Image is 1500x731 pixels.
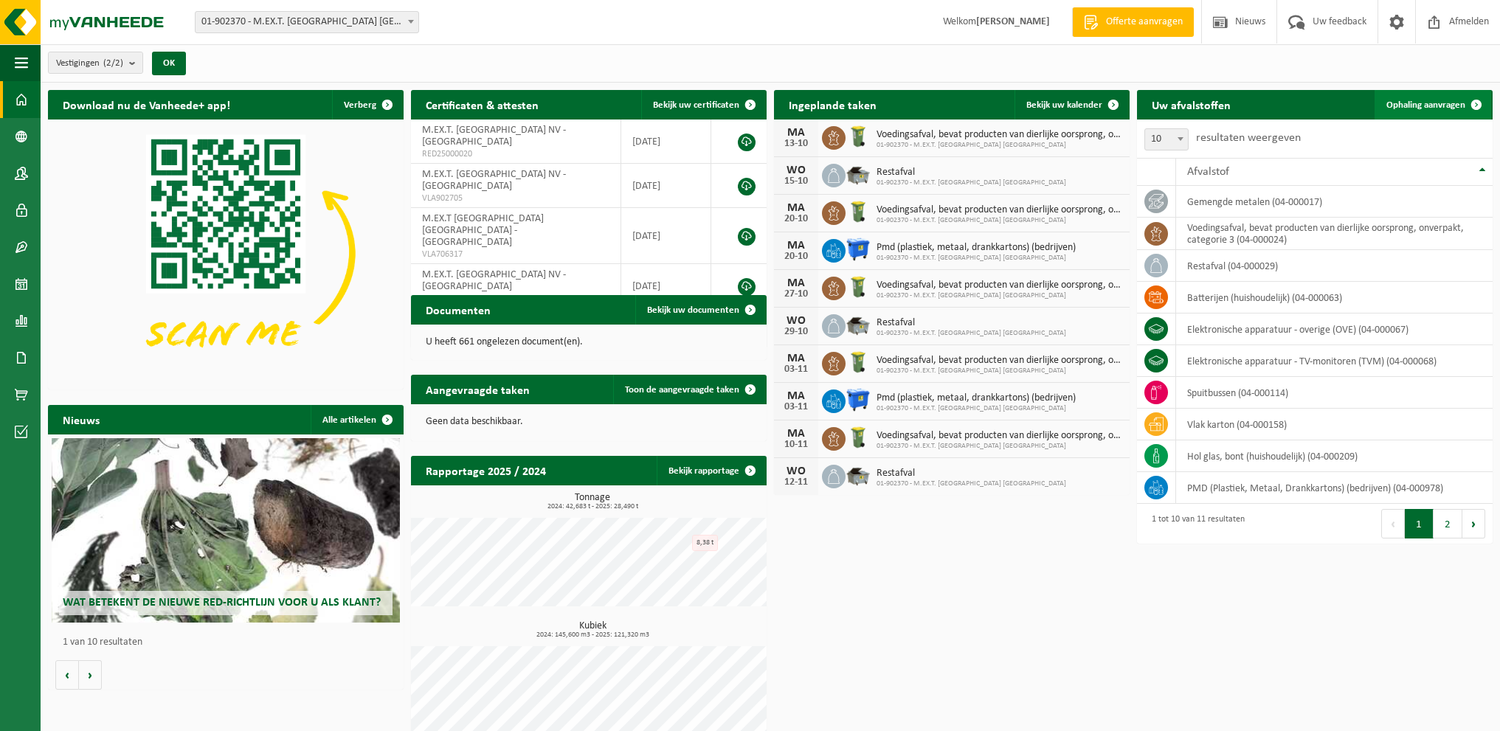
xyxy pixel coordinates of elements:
[781,176,811,187] div: 15-10
[846,237,871,262] img: WB-1100-HPE-BE-01
[613,375,765,404] a: Toon de aangevraagde taken
[781,402,811,412] div: 03-11
[422,213,544,248] span: M.EX.T [GEOGRAPHIC_DATA] [GEOGRAPHIC_DATA] - [GEOGRAPHIC_DATA]
[48,52,143,74] button: Vestigingen(2/2)
[846,162,871,187] img: WB-5000-GAL-GY-01
[877,254,1076,263] span: 01-902370 - M.EX.T. [GEOGRAPHIC_DATA] [GEOGRAPHIC_DATA]
[422,125,566,148] span: M.EX.T. [GEOGRAPHIC_DATA] NV - [GEOGRAPHIC_DATA]
[1176,440,1493,472] td: hol glas, bont (huishoudelijk) (04-000209)
[1176,218,1493,250] td: voedingsafval, bevat producten van dierlijke oorsprong, onverpakt, categorie 3 (04-000024)
[877,179,1066,187] span: 01-902370 - M.EX.T. [GEOGRAPHIC_DATA] [GEOGRAPHIC_DATA]
[1144,507,1245,540] div: 1 tot 10 van 11 resultaten
[781,353,811,364] div: MA
[781,315,811,327] div: WO
[52,438,400,623] a: Wat betekent de nieuwe RED-richtlijn voor u als klant?
[103,58,123,68] count: (2/2)
[1176,409,1493,440] td: vlak karton (04-000158)
[48,119,404,387] img: Download de VHEPlus App
[877,141,1122,150] span: 01-902370 - M.EX.T. [GEOGRAPHIC_DATA] [GEOGRAPHIC_DATA]
[781,477,811,488] div: 12-11
[774,90,891,119] h2: Ingeplande taken
[877,468,1066,479] span: Restafval
[781,465,811,477] div: WO
[1405,509,1434,538] button: 1
[1072,7,1194,37] a: Offerte aanvragen
[846,425,871,450] img: WB-0140-HPE-GN-50
[426,337,752,347] p: U heeft 661 ongelezen document(en).
[1375,90,1491,119] a: Ophaling aanvragen
[781,240,811,252] div: MA
[1381,509,1405,538] button: Previous
[422,249,609,260] span: VLA706317
[781,440,811,450] div: 10-11
[1145,129,1188,150] span: 10
[653,100,739,110] span: Bekijk uw certificaten
[56,52,123,75] span: Vestigingen
[877,167,1066,179] span: Restafval
[1176,186,1493,218] td: gemengde metalen (04-000017)
[877,317,1066,329] span: Restafval
[877,329,1066,338] span: 01-902370 - M.EX.T. [GEOGRAPHIC_DATA] [GEOGRAPHIC_DATA]
[641,90,765,119] a: Bekijk uw certificaten
[647,305,739,315] span: Bekijk uw documenten
[196,12,418,32] span: 01-902370 - M.EX.T. BELGIUM NV - ROESELARE
[418,503,767,510] span: 2024: 42,683 t - 2025: 28,490 t
[692,535,718,551] div: 8,38 t
[877,442,1122,451] span: 01-902370 - M.EX.T. [GEOGRAPHIC_DATA] [GEOGRAPHIC_DATA]
[418,631,767,639] span: 2024: 145,600 m3 - 2025: 121,320 m3
[877,479,1066,488] span: 01-902370 - M.EX.T. [GEOGRAPHIC_DATA] [GEOGRAPHIC_DATA]
[1176,377,1493,409] td: spuitbussen (04-000114)
[621,164,711,208] td: [DATE]
[422,193,609,204] span: VLA902705
[418,493,767,510] h3: Tonnage
[781,364,811,375] div: 03-11
[877,242,1076,254] span: Pmd (plastiek, metaal, drankkartons) (bedrijven)
[846,124,871,149] img: WB-0140-HPE-GN-50
[411,375,545,403] h2: Aangevraagde taken
[877,204,1122,216] span: Voedingsafval, bevat producten van dierlijke oorsprong, onverpakt, categorie 3
[48,405,114,434] h2: Nieuws
[781,252,811,262] div: 20-10
[422,169,566,192] span: M.EX.T. [GEOGRAPHIC_DATA] NV - [GEOGRAPHIC_DATA]
[877,367,1122,375] span: 01-902370 - M.EX.T. [GEOGRAPHIC_DATA] [GEOGRAPHIC_DATA]
[195,11,419,33] span: 01-902370 - M.EX.T. BELGIUM NV - ROESELARE
[846,387,871,412] img: WB-1100-HPE-BE-01
[877,280,1122,291] span: Voedingsafval, bevat producten van dierlijke oorsprong, onverpakt, categorie 3
[877,430,1122,442] span: Voedingsafval, bevat producten van dierlijke oorsprong, onverpakt, categorie 3
[621,208,711,264] td: [DATE]
[344,100,376,110] span: Verberg
[1102,15,1186,30] span: Offerte aanvragen
[311,405,402,434] a: Alle artikelen
[621,119,711,164] td: [DATE]
[411,90,553,119] h2: Certificaten & attesten
[976,16,1050,27] strong: [PERSON_NAME]
[55,660,79,690] button: Vorige
[1187,166,1229,178] span: Afvalstof
[846,274,871,299] img: WB-0140-HPE-GN-50
[846,350,871,375] img: WB-0140-HPE-GN-50
[422,148,609,160] span: RED25000020
[1176,250,1493,282] td: restafval (04-000029)
[418,621,767,639] h3: Kubiek
[1462,509,1485,538] button: Next
[422,269,566,292] span: M.EX.T. [GEOGRAPHIC_DATA] NV - [GEOGRAPHIC_DATA]
[657,456,765,485] a: Bekijk rapportage
[1386,100,1465,110] span: Ophaling aanvragen
[781,390,811,402] div: MA
[781,277,811,289] div: MA
[846,462,871,488] img: WB-5000-GAL-GY-01
[332,90,402,119] button: Verberg
[877,392,1076,404] span: Pmd (plastiek, metaal, drankkartons) (bedrijven)
[1137,90,1245,119] h2: Uw afvalstoffen
[781,127,811,139] div: MA
[781,164,811,176] div: WO
[411,456,561,485] h2: Rapportage 2025 / 2024
[781,139,811,149] div: 13-10
[79,660,102,690] button: Volgende
[877,404,1076,413] span: 01-902370 - M.EX.T. [GEOGRAPHIC_DATA] [GEOGRAPHIC_DATA]
[63,637,396,648] p: 1 van 10 resultaten
[1196,132,1301,144] label: resultaten weergeven
[877,129,1122,141] span: Voedingsafval, bevat producten van dierlijke oorsprong, onverpakt, categorie 3
[1015,90,1128,119] a: Bekijk uw kalender
[781,327,811,337] div: 29-10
